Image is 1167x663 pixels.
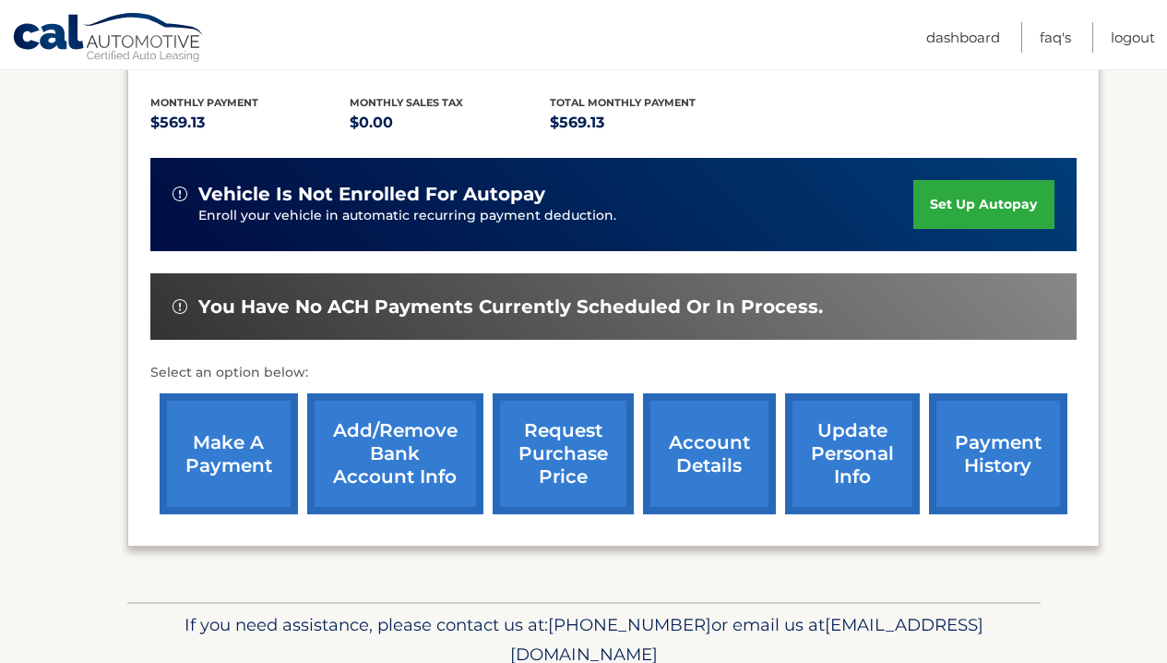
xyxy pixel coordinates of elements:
[926,22,1000,53] a: Dashboard
[785,393,920,514] a: update personal info
[1111,22,1155,53] a: Logout
[150,362,1077,384] p: Select an option below:
[913,180,1054,229] a: set up autopay
[12,12,206,66] a: Cal Automotive
[150,110,351,136] p: $569.13
[550,110,750,136] p: $569.13
[160,393,298,514] a: make a payment
[198,295,823,319] span: You have no ACH payments currently scheduled or in process.
[1040,22,1071,53] a: FAQ's
[173,187,187,201] img: alert-white.svg
[550,96,696,109] span: Total Monthly Payment
[350,96,463,109] span: Monthly sales Tax
[350,110,550,136] p: $0.00
[929,393,1067,514] a: payment history
[198,206,914,226] p: Enroll your vehicle in automatic recurring payment deduction.
[548,614,711,635] span: [PHONE_NUMBER]
[150,96,258,109] span: Monthly Payment
[173,299,187,314] img: alert-white.svg
[643,393,776,514] a: account details
[198,183,545,206] span: vehicle is not enrolled for autopay
[493,393,634,514] a: request purchase price
[307,393,483,514] a: Add/Remove bank account info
